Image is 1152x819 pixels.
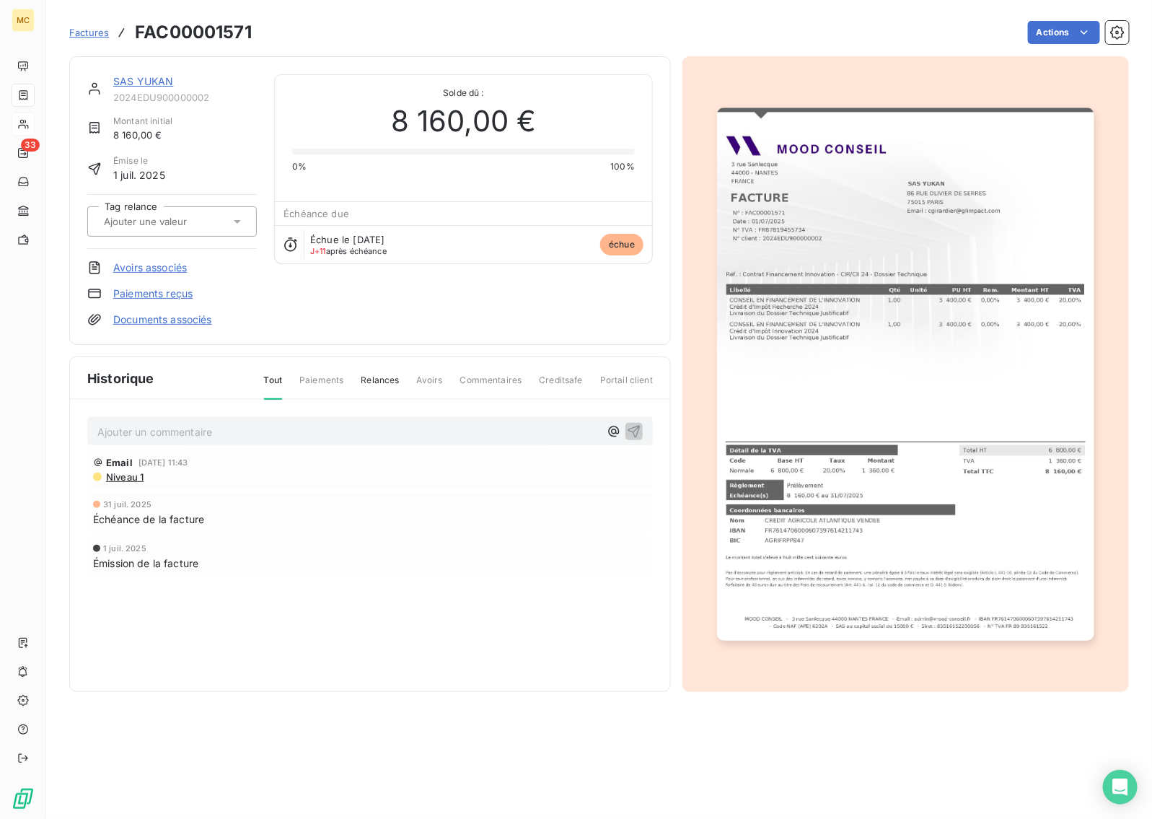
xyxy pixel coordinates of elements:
[361,374,399,398] span: Relances
[12,787,35,810] img: Logo LeanPay
[113,115,172,128] span: Montant initial
[292,160,307,173] span: 0%
[1103,770,1138,805] div: Open Intercom Messenger
[21,139,40,152] span: 33
[113,167,165,183] span: 1 juil. 2025
[717,108,1094,640] img: invoice_thumbnail
[103,500,151,509] span: 31 juil. 2025
[1028,21,1100,44] button: Actions
[600,374,653,398] span: Portail client
[106,457,133,468] span: Email
[113,92,257,103] span: 2024EDU900000002
[600,234,643,255] span: échue
[12,141,34,165] a: 33
[299,374,343,398] span: Paiements
[113,260,187,275] a: Avoirs associés
[103,544,146,553] span: 1 juil. 2025
[105,471,144,483] span: Niveau 1
[113,286,193,301] a: Paiements reçus
[69,25,109,40] a: Factures
[417,374,443,398] span: Avoirs
[12,9,35,32] div: MC
[610,160,635,173] span: 100%
[113,128,172,143] span: 8 160,00 €
[460,374,522,398] span: Commentaires
[310,246,326,256] span: J+11
[69,27,109,38] span: Factures
[138,458,188,467] span: [DATE] 11:43
[113,312,212,327] a: Documents associés
[292,87,635,100] span: Solde dû :
[87,369,154,388] span: Historique
[113,154,165,167] span: Émise le
[102,215,247,228] input: Ajouter une valeur
[310,234,384,245] span: Échue le [DATE]
[539,374,583,398] span: Creditsafe
[93,512,204,527] span: Échéance de la facture
[391,100,537,143] span: 8 160,00 €
[264,374,283,400] span: Tout
[283,208,349,219] span: Échéance due
[113,75,173,87] a: SAS YUKAN
[135,19,252,45] h3: FAC00001571
[93,556,198,571] span: Émission de la facture
[310,247,387,255] span: après échéance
